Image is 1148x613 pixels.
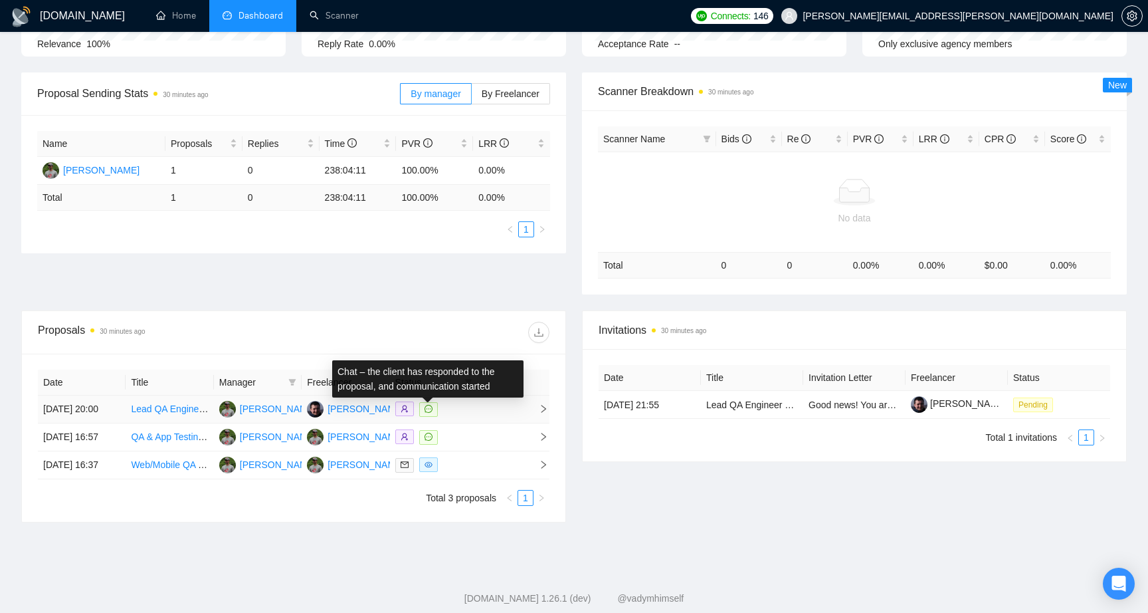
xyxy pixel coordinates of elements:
a: Web/Mobile QA Testers (Agency) [131,459,268,470]
td: 100.00 % [396,185,473,211]
span: PVR [401,138,432,149]
th: Date [38,370,126,396]
span: left [506,225,514,233]
li: Total 1 invitations [986,429,1057,445]
span: Score [1050,134,1086,144]
img: OD [307,429,324,445]
span: user-add [401,433,409,441]
span: message [425,405,432,413]
td: 0.00 % [913,252,979,278]
a: Pending [1013,399,1058,410]
div: [PERSON_NAME] [328,457,404,472]
img: OD [219,457,236,473]
td: [DATE] 16:57 [38,424,126,451]
td: 1 [165,157,242,185]
a: homeHome [156,10,196,21]
td: Total [598,252,716,278]
th: Freelancer [906,365,1008,391]
span: Replies [248,136,304,151]
a: YP[PERSON_NAME] [307,403,404,414]
span: info-circle [423,138,432,148]
span: Connects: [711,9,751,23]
span: info-circle [801,134,811,144]
a: OD[PERSON_NAME] [219,459,316,469]
span: Relevance [37,39,81,49]
td: 0 [782,252,848,278]
td: 0.00% [473,157,550,185]
button: right [533,490,549,506]
th: Title [126,370,213,396]
a: OD[PERSON_NAME] [219,431,316,441]
span: 0.00% [369,39,395,49]
time: 30 minutes ago [661,327,706,334]
div: [PERSON_NAME] [328,402,404,416]
td: [DATE] 21:55 [599,391,701,419]
span: user-add [401,405,409,413]
div: [PERSON_NAME] [240,429,316,444]
td: 238:04:11 [320,185,397,211]
td: 0 [716,252,782,278]
a: OD[PERSON_NAME] [219,403,316,414]
td: Web/Mobile QA Testers (Agency) [126,451,213,479]
li: 1 [518,221,534,237]
a: [DOMAIN_NAME] 1.26.1 (dev) [464,593,591,604]
td: 0.00 % [848,252,913,278]
a: OD[PERSON_NAME] [43,164,140,175]
div: Open Intercom Messenger [1103,568,1135,600]
span: eye [425,461,432,469]
th: Invitation Letter [803,365,906,391]
span: info-circle [1006,134,1016,144]
a: Lead QA Engineer – Automation & Manual [131,404,306,414]
div: Proposals [38,322,294,343]
button: right [1094,429,1110,445]
button: left [1062,429,1078,445]
th: Manager [214,370,302,396]
button: right [534,221,550,237]
td: Total [37,185,165,211]
button: download [528,322,549,343]
a: QA & App Testing for Roaming eSIM App [131,431,299,442]
th: Title [701,365,803,391]
a: Lead QA Engineer – Automation & Manual [706,400,881,410]
span: info-circle [874,134,884,144]
td: [DATE] 20:00 [38,396,126,424]
span: right [537,494,545,502]
td: QA & App Testing for Roaming eSIM App [126,424,213,451]
span: right [528,460,548,469]
span: left [1066,434,1074,442]
span: left [506,494,514,502]
th: Replies [242,131,320,157]
span: filter [288,378,296,386]
span: right [538,225,546,233]
span: PVR [853,134,884,144]
img: upwork-logo.png [696,11,707,21]
span: Bids [721,134,751,144]
time: 30 minutes ago [163,91,208,98]
td: Lead QA Engineer – Automation & Manual [126,396,213,424]
span: filter [703,135,711,143]
span: New [1108,80,1127,90]
a: OD[PERSON_NAME] [307,459,404,469]
div: [PERSON_NAME] [240,457,316,472]
td: 0.00 % [1045,252,1111,278]
li: Total 3 proposals [426,490,496,506]
td: 0.00 % [473,185,550,211]
td: 100.00% [396,157,473,185]
span: info-circle [940,134,949,144]
span: 146 [753,9,768,23]
td: 1 [165,185,242,211]
span: right [528,432,548,441]
li: Previous Page [1062,429,1078,445]
span: mail [401,461,409,469]
button: setting [1121,5,1143,27]
span: dashboard [223,11,232,20]
span: LRR [478,138,509,149]
span: Proposal Sending Stats [37,85,400,102]
a: setting [1121,11,1143,21]
li: Next Page [1094,429,1110,445]
span: Proposals [171,136,227,151]
li: Next Page [533,490,549,506]
img: OD [307,457,324,473]
a: 1 [1079,430,1094,445]
td: $ 0.00 [979,252,1045,278]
